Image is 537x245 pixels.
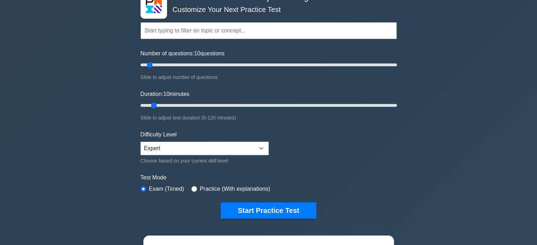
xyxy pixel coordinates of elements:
label: Exam (Timed) [149,185,184,193]
label: Difficulty Level [141,130,177,139]
span: 10 [163,91,169,97]
label: Test Mode [141,173,397,182]
div: Slide to adjust number of questions [141,73,397,81]
label: Duration: minutes [141,90,190,98]
label: Practice (With explanations) [200,185,270,193]
span: 10 [194,50,201,56]
div: Slide to adjust test duration (5-120 minutes) [141,114,397,122]
input: Start typing to filter on topic or concept... [141,22,397,39]
div: Choose based on your current skill level [141,157,269,165]
label: Number of questions: questions [141,49,225,58]
button: Start Practice Test [221,202,316,219]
